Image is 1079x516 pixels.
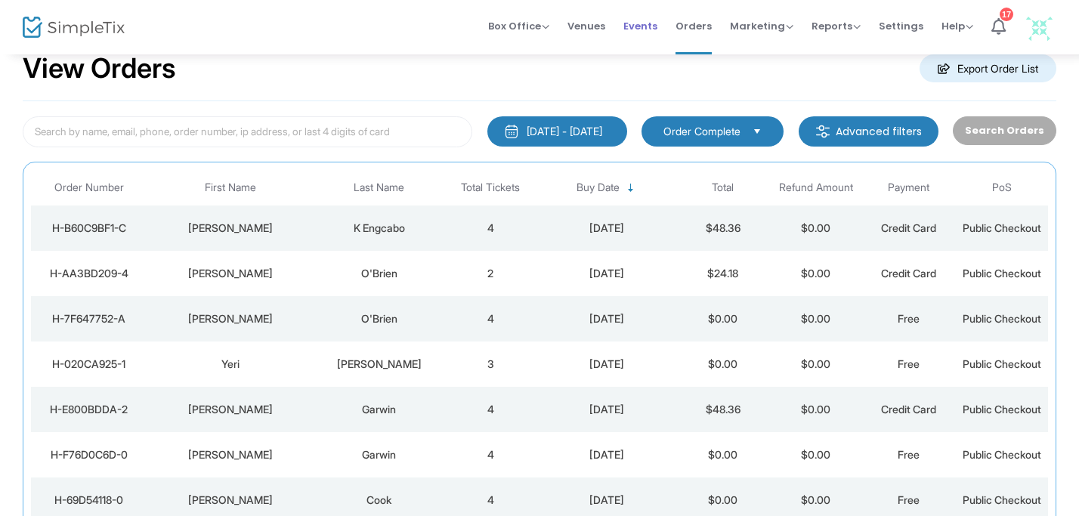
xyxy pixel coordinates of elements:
span: Public Checkout [963,267,1041,280]
div: O'Brien [318,311,441,326]
span: Free [898,357,920,370]
button: [DATE] - [DATE] [487,116,627,147]
div: 9/16/2025 [541,357,672,372]
div: Brian [151,221,311,236]
td: 2 [444,251,537,296]
span: Public Checkout [963,357,1041,370]
div: Garwin [318,447,441,462]
span: Public Checkout [963,448,1041,461]
div: Marissa [151,447,311,462]
span: Payment [888,181,929,194]
div: 9/16/2025 [541,447,672,462]
span: Free [898,448,920,461]
span: Order Number [54,181,124,194]
span: First Name [205,181,256,194]
div: Garwin [318,402,441,417]
div: H-F76D0C6D-0 [35,447,144,462]
td: $24.18 [676,251,769,296]
img: monthly [504,124,519,139]
div: Choi [318,357,441,372]
m-button: Advanced filters [799,116,938,147]
div: H-E800BDDA-2 [35,402,144,417]
span: Box Office [488,19,549,33]
span: Last Name [354,181,404,194]
div: 9/16/2025 [541,493,672,508]
td: $0.00 [676,341,769,387]
span: Free [898,493,920,506]
th: Refund Amount [769,170,862,205]
span: Reports [812,19,861,33]
div: Yeri [151,357,311,372]
span: Public Checkout [963,403,1041,416]
td: $48.36 [676,387,769,432]
div: H-69D54118-0 [35,493,144,508]
div: Michelle [151,311,311,326]
img: filter [815,124,830,139]
div: O'Brien [318,266,441,281]
td: $48.36 [676,205,769,251]
td: $0.00 [769,341,862,387]
div: 17 [1000,8,1013,21]
div: [DATE] - [DATE] [527,124,602,139]
span: Public Checkout [963,493,1041,506]
div: H-7F647752-A [35,311,144,326]
div: H-B60C9BF1-C [35,221,144,236]
span: Orders [676,7,712,45]
div: 9/16/2025 [541,311,672,326]
td: 3 [444,341,537,387]
span: Credit Card [881,403,936,416]
div: Michelle [151,266,311,281]
td: $0.00 [769,205,862,251]
span: Settings [879,7,923,45]
m-button: Export Order List [920,54,1056,82]
div: H-020CA925-1 [35,357,144,372]
div: 9/16/2025 [541,402,672,417]
td: $0.00 [769,432,862,477]
div: Cook [318,493,441,508]
span: Sortable [625,182,637,194]
td: 4 [444,432,537,477]
th: Total Tickets [444,170,537,205]
td: $0.00 [676,432,769,477]
td: 4 [444,205,537,251]
span: Marketing [730,19,793,33]
span: Events [623,7,657,45]
td: $0.00 [676,296,769,341]
td: 4 [444,296,537,341]
td: $0.00 [769,387,862,432]
span: Credit Card [881,267,936,280]
span: PoS [992,181,1012,194]
h2: View Orders [23,52,176,85]
div: Marissa [151,402,311,417]
span: Order Complete [663,124,740,139]
span: Credit Card [881,221,936,234]
div: H-AA3BD209-4 [35,266,144,281]
div: K Engcabo [318,221,441,236]
td: $0.00 [769,251,862,296]
th: Total [676,170,769,205]
span: Free [898,312,920,325]
span: Public Checkout [963,312,1041,325]
span: Help [941,19,973,33]
span: Public Checkout [963,221,1041,234]
div: Joanna [151,493,311,508]
td: 4 [444,387,537,432]
div: 9/16/2025 [541,221,672,236]
div: 9/16/2025 [541,266,672,281]
span: Venues [567,7,605,45]
span: Buy Date [577,181,620,194]
input: Search by name, email, phone, order number, ip address, or last 4 digits of card [23,116,472,147]
button: Select [747,123,768,140]
td: $0.00 [769,296,862,341]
